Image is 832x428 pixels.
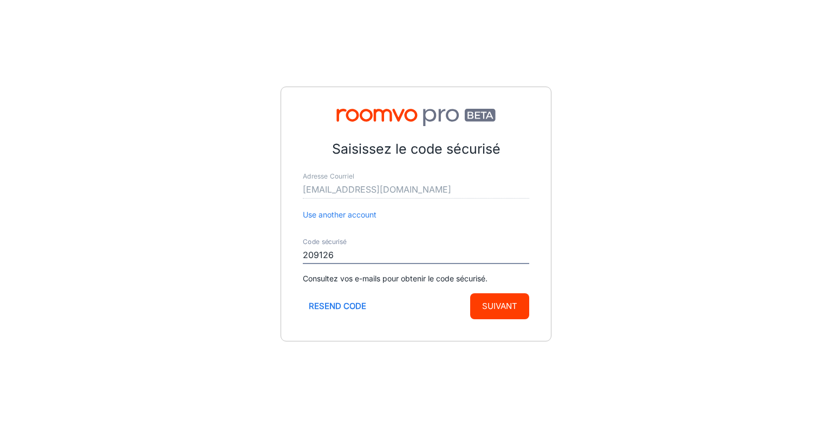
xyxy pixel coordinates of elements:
[303,139,529,160] p: Saisissez le code sécurisé
[303,273,529,285] p: Consultez vos e-mails pour obtenir le code sécurisé.
[303,238,347,247] label: Code sécurisé
[303,181,529,199] input: myname@example.com
[303,247,529,264] input: Enter secure code
[303,172,354,181] label: Adresse Courriel
[303,293,372,319] button: Resend code
[470,293,529,319] button: Suivant
[303,109,529,126] img: Roomvo PRO Beta
[303,209,376,221] button: Use another account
